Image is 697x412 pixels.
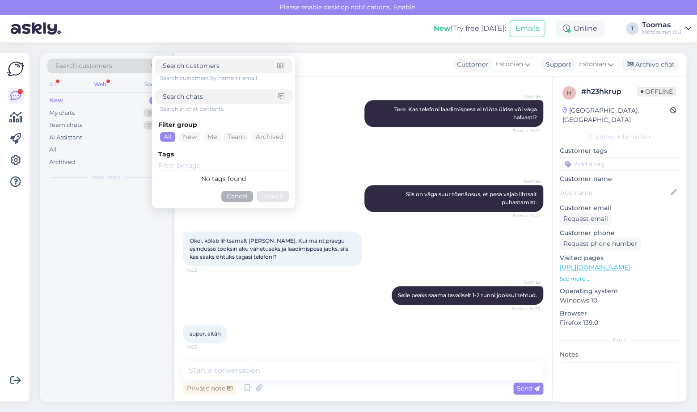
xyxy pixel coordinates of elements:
[434,23,506,34] div: Try free [DATE]:
[560,228,679,238] p: Customer phone
[398,292,537,298] span: Selle peaks saama tavaliselt 1-2 tunni jooksul tehtud.
[581,86,637,97] div: # h23hkrup
[453,60,488,69] div: Customer
[55,61,112,71] span: Search customers
[560,309,679,318] p: Browser
[560,238,641,250] div: Request phone number
[556,21,604,37] div: Online
[560,188,669,198] input: Add name
[144,121,163,130] div: 99+
[496,59,523,69] span: Estonian
[49,145,57,154] div: All
[160,132,175,142] div: All
[158,120,289,130] div: Filter group
[49,96,63,105] div: New
[637,87,676,97] span: Offline
[642,29,682,36] div: Mobipunkt OÜ
[394,106,538,121] span: Tere. Kas telefoni laadimispesa ei tööta üldse või väga halvasti?
[517,384,540,392] span: Send
[510,20,545,37] button: Emails
[158,150,289,159] div: Tags
[391,3,418,11] span: Enable
[560,318,679,328] p: Firefox 139.0
[158,161,289,171] input: Filter by tags
[642,21,692,36] a: ToomasMobipunkt OÜ
[542,60,571,69] div: Support
[562,106,670,125] div: [GEOGRAPHIC_DATA], [GEOGRAPHIC_DATA]
[149,96,163,105] div: 11
[560,336,679,345] div: Extra
[560,174,679,184] p: Customer name
[560,275,679,283] p: See more ...
[560,203,679,213] p: Customer email
[406,191,538,206] span: Siis on väga suur tõenäosus, et pesa vajab lihtsalt puhastamist.
[163,61,277,71] input: Search customers
[190,330,221,337] span: super, aitäh
[49,133,82,142] div: AI Assistant
[163,92,278,101] input: Search chats
[626,22,638,35] div: T
[560,263,630,271] a: [URL][DOMAIN_NAME]
[144,109,163,118] div: 99+
[92,79,108,90] div: Web
[186,267,220,273] span: 14:22
[143,79,165,90] div: Socials
[560,146,679,156] p: Customer tags
[560,213,612,225] div: Request email
[507,212,541,219] span: Seen ✓ 14:21
[560,286,679,296] p: Operating system
[560,253,679,263] p: Visited pages
[160,105,292,113] div: Search in chat contents
[49,109,75,118] div: My chats
[92,173,120,181] span: New chats
[560,296,679,305] p: Windows 10
[7,60,24,77] img: Askly Logo
[507,93,541,100] span: Toomas
[507,178,541,185] span: Toomas
[507,127,541,134] span: Seen ✓ 14:21
[622,59,678,71] div: Archive chat
[579,59,606,69] span: Estonian
[160,74,292,82] div: Search customers by name or email
[507,305,541,312] span: Seen ✓ 14:22
[507,279,541,286] span: Toomas
[560,350,679,359] p: Notes
[186,344,220,350] span: 14:23
[47,79,58,90] div: All
[560,157,679,171] input: Add a tag
[190,237,350,260] span: Okei, kõlab lihtsamalt [PERSON_NAME]. Kui ma nt praegu esindusse tooksin aku vahetuseks ja laadim...
[49,121,82,130] div: Team chats
[434,24,453,33] b: New!
[183,383,236,395] div: Private note
[567,89,571,96] span: h
[560,133,679,141] div: Customer information
[49,158,75,167] div: Archived
[642,21,682,29] div: Toomas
